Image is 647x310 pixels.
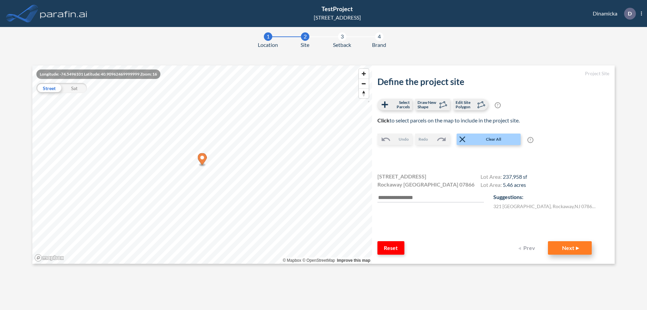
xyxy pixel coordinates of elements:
img: logo [39,7,89,20]
p: D [628,10,632,17]
button: Redo [415,134,450,145]
div: [STREET_ADDRESS] [314,13,361,22]
span: Clear All [467,136,520,142]
button: Prev [514,241,541,255]
span: [STREET_ADDRESS] [377,172,426,180]
div: 1 [264,32,272,41]
button: Clear All [457,134,521,145]
span: Select Parcels [390,100,410,109]
p: Suggestions: [493,193,609,201]
span: ? [495,102,501,108]
h2: Define the project site [377,77,609,87]
span: Redo [419,136,428,142]
button: Reset [377,241,404,255]
h4: Lot Area: [481,173,527,181]
div: Longitude: -74.5496101 Latitude: 40.90962469999999 Zoom: 16 [36,69,160,79]
h5: Project Site [377,71,609,77]
div: 4 [375,32,383,41]
span: Site [301,41,309,49]
span: Location [258,41,278,49]
label: 321 [GEOGRAPHIC_DATA] , Rockaway , NJ 07866 , US [493,203,598,210]
div: Sat [62,83,87,93]
span: Setback [333,41,351,49]
a: Improve this map [337,258,370,263]
span: Rockaway [GEOGRAPHIC_DATA] 07866 [377,180,474,189]
span: 237,958 sf [503,173,527,180]
div: Street [36,83,62,93]
canvas: Map [32,65,372,264]
span: Brand [372,41,386,49]
span: Draw New Shape [418,100,437,109]
span: ? [527,137,533,143]
span: Undo [399,136,409,142]
button: Zoom in [359,69,369,79]
span: Edit Site Polygon [456,100,475,109]
div: 3 [338,32,346,41]
button: Reset bearing to north [359,88,369,98]
span: to select parcels on the map to include in the project site. [377,117,520,123]
div: 2 [301,32,309,41]
button: Undo [377,134,412,145]
button: Zoom out [359,79,369,88]
a: OpenStreetMap [302,258,335,263]
button: Next [548,241,592,255]
a: Mapbox [283,258,301,263]
div: Map marker [198,153,207,167]
b: Click [377,117,390,123]
span: Reset bearing to north [359,89,369,98]
span: Zoom out [359,79,369,88]
h4: Lot Area: [481,181,527,190]
a: Mapbox homepage [34,254,64,262]
div: Dinamicka [583,8,642,20]
span: TestProject [321,5,353,12]
span: 5.46 acres [503,181,526,188]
